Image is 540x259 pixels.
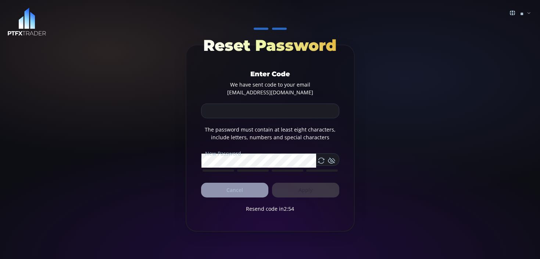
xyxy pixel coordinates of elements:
div: We have sent code to your email [201,81,339,96]
div: Enter Code [201,68,339,80]
span: Reset Password [203,36,337,55]
div: Resend code in [201,205,339,213]
button: Cancel [201,183,268,197]
div: The password must contain at least eight characters, include letters, numbers and special characters [201,126,339,141]
div: [EMAIL_ADDRESS][DOMAIN_NAME] [201,88,339,96]
span: 2:54 [284,205,294,212]
img: LOGO [7,8,46,36]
